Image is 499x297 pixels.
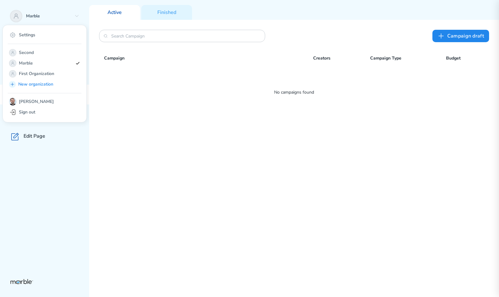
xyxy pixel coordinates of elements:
p: [PERSON_NAME] [19,99,54,105]
p: First Organization [19,70,73,78]
p: Budget [446,55,484,62]
p: Campaign Type [370,55,446,62]
p: Edit Page [24,133,45,140]
p: Marble [26,13,72,19]
p: Settings [19,32,35,38]
p: Campaign [104,55,313,62]
p: Marble [19,60,73,67]
p: Second [19,49,73,56]
p: Sign out [19,109,35,115]
button: Сampaign draft [432,30,489,42]
p: Finished [157,9,176,16]
p: Creators [313,55,370,62]
p: New organization [18,81,80,88]
p: Active [107,9,122,16]
p: No campaigns found [99,89,489,96]
input: Search Campaign [111,33,253,39]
